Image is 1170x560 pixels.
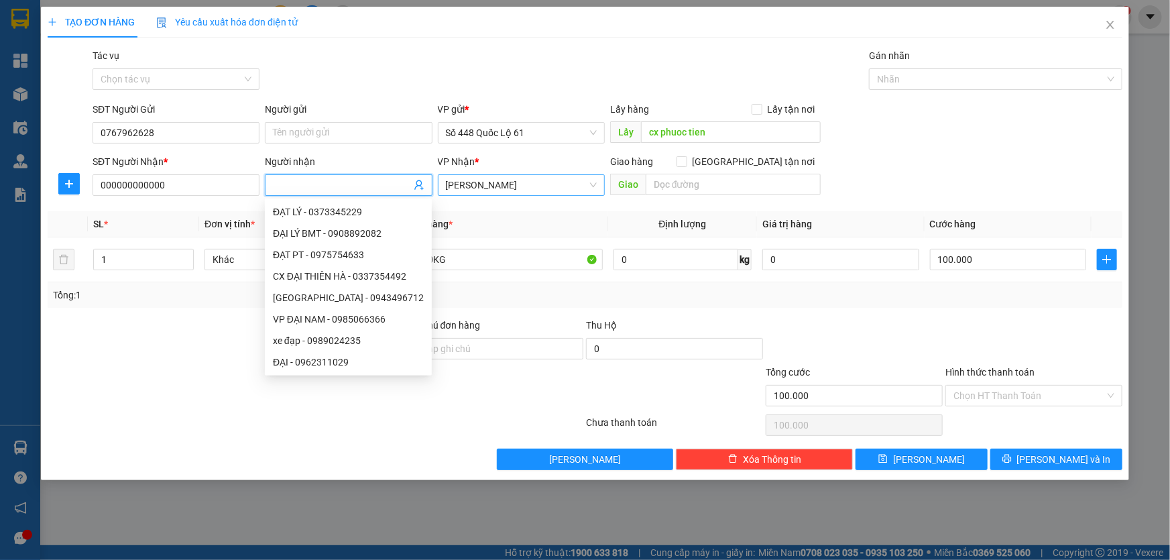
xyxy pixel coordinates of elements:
[676,449,853,470] button: deleteXóa Thông tin
[265,309,432,330] div: VP ĐẠI NAM - 0985066366
[265,266,432,287] div: CX ĐẠI THIÊN HÀ - 0337354492
[265,287,432,309] div: CẦU ĐẠI HOÀ - 0943496712
[265,201,432,223] div: ĐẠT LÝ - 0373345229
[438,156,475,167] span: VP Nhận
[265,102,432,117] div: Người gửi
[273,312,424,327] div: VP ĐẠI NAM - 0985066366
[869,50,910,61] label: Gán nhãn
[497,449,674,470] button: [PERSON_NAME]
[1002,454,1012,465] span: printer
[265,223,432,244] div: ĐẠI LÝ BMT - 0908892082
[93,50,119,61] label: Tác vụ
[273,355,424,370] div: ĐẠI - 0962311029
[1017,452,1111,467] span: [PERSON_NAME] và In
[762,219,812,229] span: Giá trị hàng
[1092,7,1129,44] button: Close
[58,173,80,194] button: plus
[156,17,298,27] span: Yêu cầu xuất hóa đơn điện tử
[53,249,74,270] button: delete
[53,288,452,302] div: Tổng: 1
[273,205,424,219] div: ĐẠT LÝ - 0373345229
[156,17,167,28] img: icon
[273,333,424,348] div: xe đạp - 0989024235
[1105,19,1116,30] span: close
[48,17,135,27] span: TẠO ĐƠN HÀNG
[438,102,605,117] div: VP gửi
[407,338,584,359] input: Ghi chú đơn hàng
[273,247,424,262] div: ĐẠT PT - 0975754633
[738,249,752,270] span: kg
[213,249,390,270] span: Khác
[204,219,255,229] span: Đơn vị tính
[59,178,79,189] span: plus
[93,219,104,229] span: SL
[414,180,424,190] span: user-add
[646,174,821,195] input: Dọc đường
[93,102,259,117] div: SĐT Người Gửi
[930,219,976,229] span: Cước hàng
[586,320,617,331] span: Thu Hộ
[1098,254,1116,265] span: plus
[610,156,653,167] span: Giao hàng
[945,367,1035,378] label: Hình thức thanh toán
[446,175,597,195] span: Lâm Đồng
[265,351,432,373] div: ĐẠI - 0962311029
[446,123,597,143] span: Số 448 Quốc Lộ 61
[409,249,603,270] input: VD: Bàn, Ghế
[878,454,888,465] span: save
[265,330,432,351] div: xe đạp - 0989024235
[893,452,965,467] span: [PERSON_NAME]
[273,269,424,284] div: CX ĐẠI THIÊN HÀ - 0337354492
[273,290,424,305] div: [GEOGRAPHIC_DATA] - 0943496712
[610,121,641,143] span: Lấy
[610,174,646,195] span: Giao
[549,452,621,467] span: [PERSON_NAME]
[407,320,481,331] label: Ghi chú đơn hàng
[1097,249,1117,270] button: plus
[743,452,801,467] span: Xóa Thông tin
[762,102,821,117] span: Lấy tận nơi
[265,244,432,266] div: ĐẠT PT - 0975754633
[265,154,432,169] div: Người nhận
[641,121,821,143] input: Dọc đường
[93,154,259,169] div: SĐT Người Nhận
[856,449,988,470] button: save[PERSON_NAME]
[585,415,765,439] div: Chưa thanh toán
[687,154,821,169] span: [GEOGRAPHIC_DATA] tận nơi
[766,367,810,378] span: Tổng cước
[762,249,919,270] input: 0
[273,226,424,241] div: ĐẠI LÝ BMT - 0908892082
[728,454,738,465] span: delete
[990,449,1122,470] button: printer[PERSON_NAME] và In
[659,219,707,229] span: Định lượng
[48,17,57,27] span: plus
[610,104,649,115] span: Lấy hàng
